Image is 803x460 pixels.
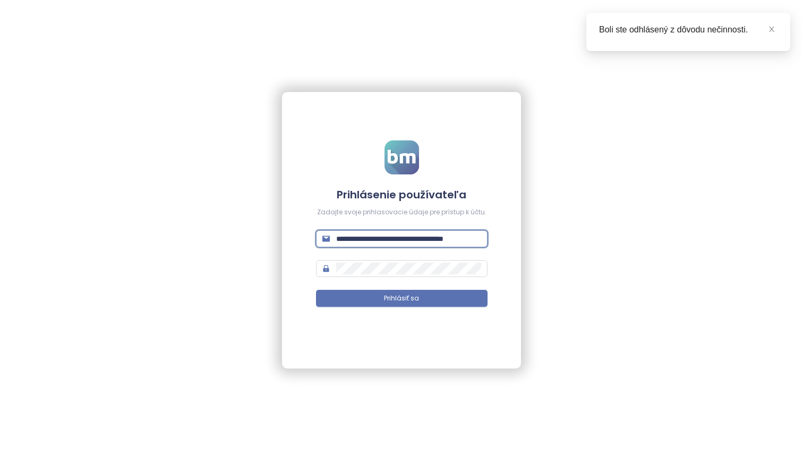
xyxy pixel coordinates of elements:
button: Prihlásiť sa [316,290,488,307]
span: lock [322,265,330,272]
span: close [768,26,775,33]
span: mail [322,235,330,242]
div: Zadajte svoje prihlasovacie údaje pre prístup k účtu. [316,207,488,218]
span: Prihlásiť sa [384,294,419,304]
div: Boli ste odhlásený z dôvodu nečinnosti. [599,23,778,36]
img: logo [385,140,419,174]
h4: Prihlásenie používateľa [316,187,488,202]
